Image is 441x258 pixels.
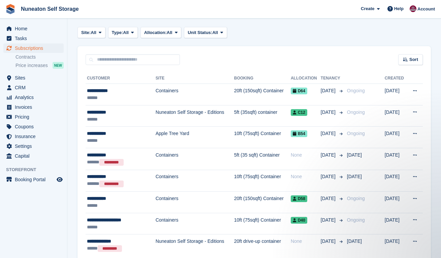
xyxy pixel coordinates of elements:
span: D64 [291,88,307,94]
button: Type: All [108,27,138,38]
span: Ongoing [347,88,365,93]
button: Site: All [77,27,105,38]
td: [DATE] [385,105,407,127]
span: Coupons [15,122,55,131]
span: All [91,29,96,36]
td: Containers [156,84,234,105]
div: None [291,238,321,245]
span: [DATE] [321,152,337,159]
span: [DATE] [321,238,337,245]
a: menu [3,43,64,53]
a: Price increases NEW [15,62,64,69]
div: NEW [53,62,64,69]
span: [DATE] [321,130,337,137]
span: Site: [81,29,91,36]
td: Containers [156,148,234,170]
a: Contracts [15,54,64,60]
td: [DATE] [385,148,407,170]
th: Created [385,73,407,84]
a: menu [3,132,64,141]
span: Analytics [15,93,55,102]
button: Allocation: All [140,27,182,38]
span: Ongoing [347,109,365,115]
td: 5ft (35sqft) container [234,105,291,127]
div: None [291,173,321,180]
div: None [291,152,321,159]
td: [DATE] [385,84,407,105]
img: stora-icon-8386f47178a22dfd0bd8f6a31ec36ba5ce8667c1dd55bd0f319d3a0aa187defe.svg [5,4,15,14]
td: [DATE] [385,192,407,213]
a: Nuneaton Self Storage [18,3,82,14]
span: All [167,29,172,36]
span: Allocation: [144,29,167,36]
span: C12 [291,109,307,116]
span: Capital [15,151,55,161]
td: 5ft (35 sqft) Container [234,148,291,170]
span: [DATE] [321,173,337,180]
span: Insurance [15,132,55,141]
span: Pricing [15,112,55,122]
td: 20ft drive-up container [234,234,291,256]
a: menu [3,34,64,43]
span: [DATE] [321,195,337,202]
span: All [212,29,218,36]
td: 10ft (75sqft) Container [234,213,291,234]
span: D58 [291,195,307,202]
span: Sites [15,73,55,83]
span: Create [361,5,374,12]
td: 10ft (75sqft) Container [234,170,291,192]
span: Ongoing [347,196,365,201]
a: menu [3,102,64,112]
a: menu [3,175,64,184]
span: Ongoing [347,217,365,223]
span: [DATE] [347,238,362,244]
span: All [123,29,129,36]
span: [DATE] [347,174,362,179]
td: Apple Tree Yard [156,127,234,148]
span: [DATE] [347,152,362,158]
span: Sort [409,56,418,63]
span: Settings [15,141,55,151]
th: Site [156,73,234,84]
td: [DATE] [385,213,407,234]
span: Unit Status: [188,29,212,36]
span: Help [394,5,404,12]
a: menu [3,122,64,131]
a: menu [3,93,64,102]
span: [DATE] [321,109,337,116]
td: Nuneaton Self Storage - Editions [156,105,234,127]
td: Containers [156,170,234,192]
span: [DATE] [321,217,337,224]
a: Preview store [56,175,64,184]
td: [DATE] [385,170,407,192]
span: Storefront [6,166,67,173]
button: Unit Status: All [184,27,227,38]
td: 10ft (75sqft) Container [234,127,291,148]
th: Customer [86,73,156,84]
td: Containers [156,213,234,234]
span: Account [417,6,435,12]
a: menu [3,73,64,83]
span: Price increases [15,62,48,69]
span: B54 [291,130,307,137]
th: Tenancy [321,73,344,84]
a: menu [3,112,64,122]
a: menu [3,83,64,92]
span: Booking Portal [15,175,55,184]
span: Ongoing [347,131,365,136]
img: Chris Palmer [410,5,416,12]
a: menu [3,141,64,151]
span: [DATE] [321,87,337,94]
span: D40 [291,217,307,224]
td: Nuneaton Self Storage - Editions [156,234,234,256]
a: menu [3,151,64,161]
span: Tasks [15,34,55,43]
span: Invoices [15,102,55,112]
th: Booking [234,73,291,84]
td: 20ft (150sqft) Container [234,192,291,213]
th: Allocation [291,73,321,84]
td: [DATE] [385,234,407,256]
span: CRM [15,83,55,92]
td: [DATE] [385,127,407,148]
td: 20ft (150sqft) Container [234,84,291,105]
